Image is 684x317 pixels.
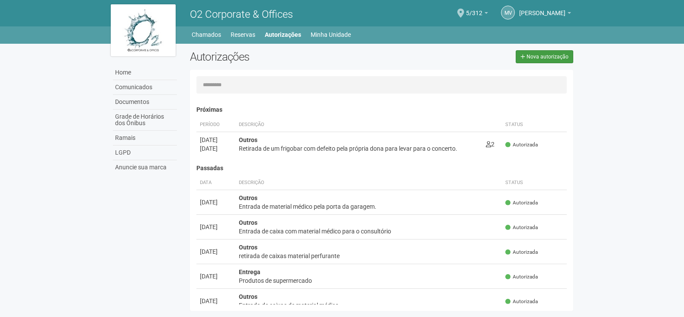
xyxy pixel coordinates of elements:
[113,110,177,131] a: Grade de Horários dos Ônibus
[196,107,567,113] h4: Próximas
[200,297,232,305] div: [DATE]
[113,65,177,80] a: Home
[113,95,177,110] a: Documentos
[196,176,235,190] th: Data
[466,1,482,16] span: 5/312
[235,118,483,132] th: Descrição
[239,301,499,310] div: Entrada de caixas de material médico
[200,136,232,144] div: [DATE]
[505,199,538,207] span: Autorizada
[192,29,221,41] a: Chamados
[196,165,567,171] h4: Passadas
[239,202,499,211] div: Entrada de material médico pela porta da garagem.
[239,136,257,143] strong: Outros
[519,11,571,18] a: [PERSON_NAME]
[113,146,177,160] a: LGPD
[505,224,538,231] span: Autorizada
[505,141,538,149] span: Autorizada
[239,276,499,285] div: Produtos de supermercado
[516,50,573,63] a: Nova autorização
[239,219,257,226] strong: Outros
[519,1,565,16] span: Marco Vinicius dos Santos Paiva
[113,80,177,95] a: Comunicados
[239,244,257,251] strong: Outros
[466,11,488,18] a: 5/312
[505,249,538,256] span: Autorizada
[501,6,515,19] a: MV
[502,176,567,190] th: Status
[200,272,232,281] div: [DATE]
[196,118,235,132] th: Período
[239,227,499,236] div: Entrada de caixa com material médico para o consultório
[200,247,232,256] div: [DATE]
[239,194,257,201] strong: Outros
[239,293,257,300] strong: Outros
[239,144,479,153] div: Retirada de um frigobar com defeito pela própria dona para levar para o concerto.
[239,268,260,275] strong: Entrega
[200,144,232,153] div: [DATE]
[235,176,502,190] th: Descrição
[200,198,232,207] div: [DATE]
[527,54,568,60] span: Nova autorização
[505,298,538,305] span: Autorizada
[502,118,567,132] th: Status
[190,50,375,63] h2: Autorizações
[486,141,495,148] span: 2
[111,4,176,56] img: logo.jpg
[113,160,177,175] a: Anuncie sua marca
[200,223,232,231] div: [DATE]
[311,29,351,41] a: Minha Unidade
[265,29,301,41] a: Autorizações
[113,131,177,146] a: Ramais
[231,29,255,41] a: Reservas
[505,273,538,281] span: Autorizada
[239,252,499,260] div: retirada de caixas material perfurante
[190,8,293,20] span: O2 Corporate & Offices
